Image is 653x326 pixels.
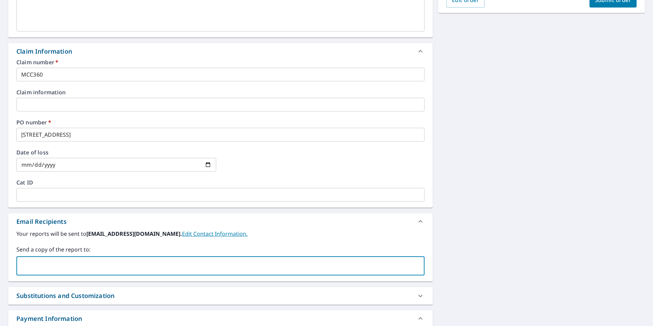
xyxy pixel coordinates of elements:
label: Your reports will be sent to [16,230,425,238]
div: Payment Information [16,314,82,323]
div: Email Recipients [16,217,67,226]
div: Claim Information [8,43,433,59]
label: Date of loss [16,150,216,155]
div: Claim Information [16,47,72,56]
label: Claim number [16,59,425,65]
b: [EMAIL_ADDRESS][DOMAIN_NAME]. [86,230,182,237]
div: Substitutions and Customization [8,287,433,304]
div: Substitutions and Customization [16,291,114,300]
label: Claim information [16,90,425,95]
label: Cat ID [16,180,425,185]
label: Send a copy of the report to: [16,245,425,254]
a: EditContactInfo [182,230,248,237]
label: PO number [16,120,425,125]
div: Email Recipients [8,213,433,230]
